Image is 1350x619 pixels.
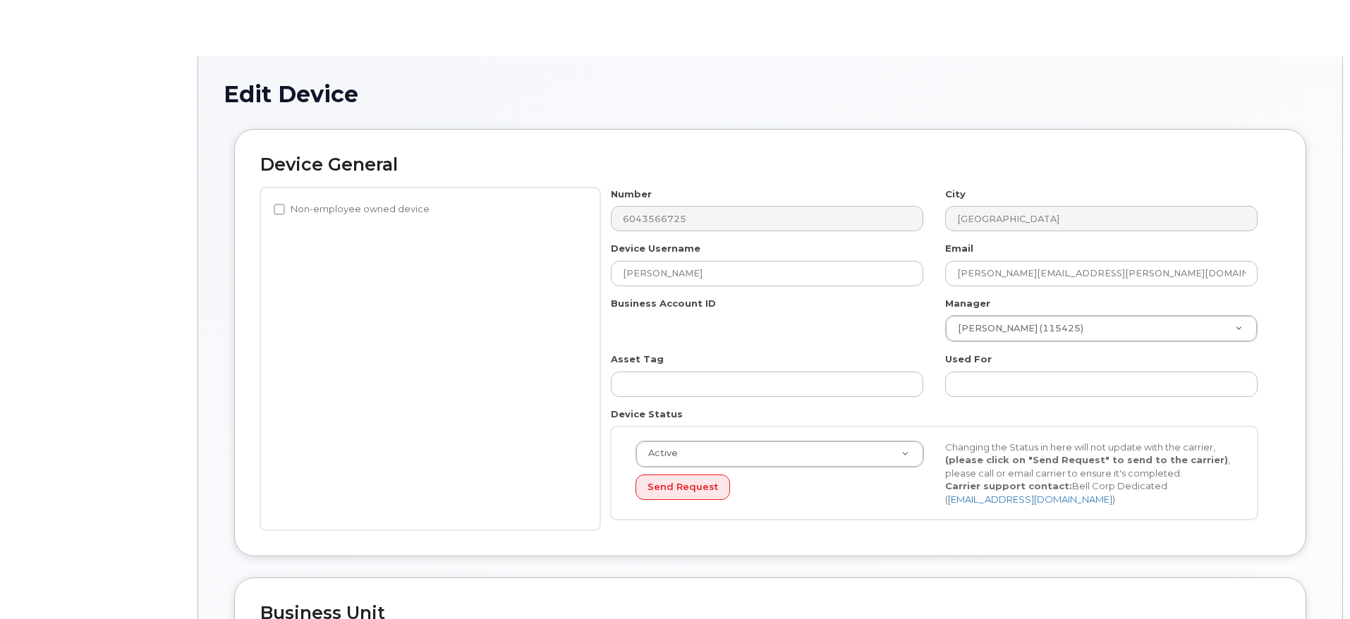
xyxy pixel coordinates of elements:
label: Used For [945,353,992,366]
a: [PERSON_NAME] (115425) [946,316,1257,341]
button: Send Request [636,474,730,501]
label: Email [945,242,973,255]
label: Asset Tag [611,353,664,366]
strong: Carrier support contact: [945,480,1072,491]
label: Manager [945,297,990,310]
h1: Edit Device [224,82,1317,106]
label: Non-employee owned device [274,201,430,218]
h2: Device General [260,155,1280,175]
label: Device Username [611,242,700,255]
label: Business Account ID [611,297,716,310]
div: Changing the Status in here will not update with the carrier, , please call or email carrier to e... [935,441,1244,506]
label: City [945,188,966,201]
a: Active [636,441,923,467]
strong: (please click on "Send Request" to send to the carrier) [945,454,1228,465]
label: Number [611,188,652,201]
label: Device Status [611,407,683,421]
span: [PERSON_NAME] (115425) [949,322,1083,335]
a: [EMAIL_ADDRESS][DOMAIN_NAME] [948,494,1112,505]
span: Active [640,447,678,460]
input: Non-employee owned device [274,204,285,215]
